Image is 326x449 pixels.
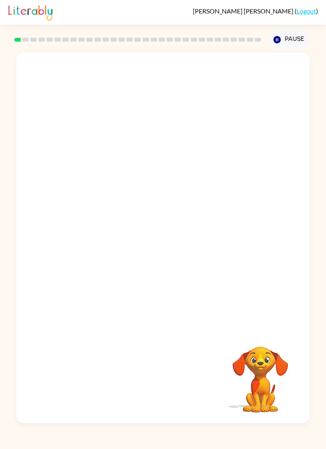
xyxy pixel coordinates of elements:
a: Logout [297,7,316,15]
span: [PERSON_NAME] [PERSON_NAME] [193,7,295,15]
div: ( ) [193,7,318,15]
video: Your browser must support playing .mp4 files to use Literably. Please try using another browser. [221,334,300,414]
button: Pause [269,31,310,49]
img: Literably [8,3,52,21]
